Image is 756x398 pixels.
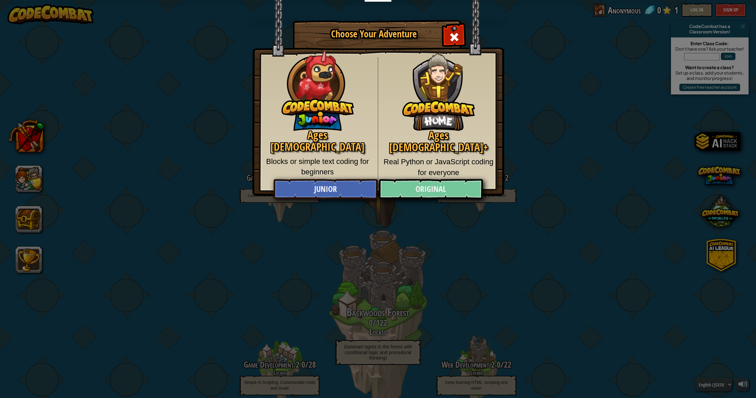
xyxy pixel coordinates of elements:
img: CodeCombat Original hero character [402,42,475,131]
img: CodeCombat Junior hero character [281,45,354,131]
h2: Ages [DEMOGRAPHIC_DATA]+ [383,130,494,153]
p: Blocks or simple text coding for beginners [263,156,373,177]
a: Junior [273,179,377,199]
div: Close modal [443,26,465,47]
p: Real Python or JavaScript coding for everyone [383,157,494,178]
h1: Choose Your Adventure [305,29,443,39]
h2: Ages [DEMOGRAPHIC_DATA] [263,129,373,153]
a: Original [379,179,483,199]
